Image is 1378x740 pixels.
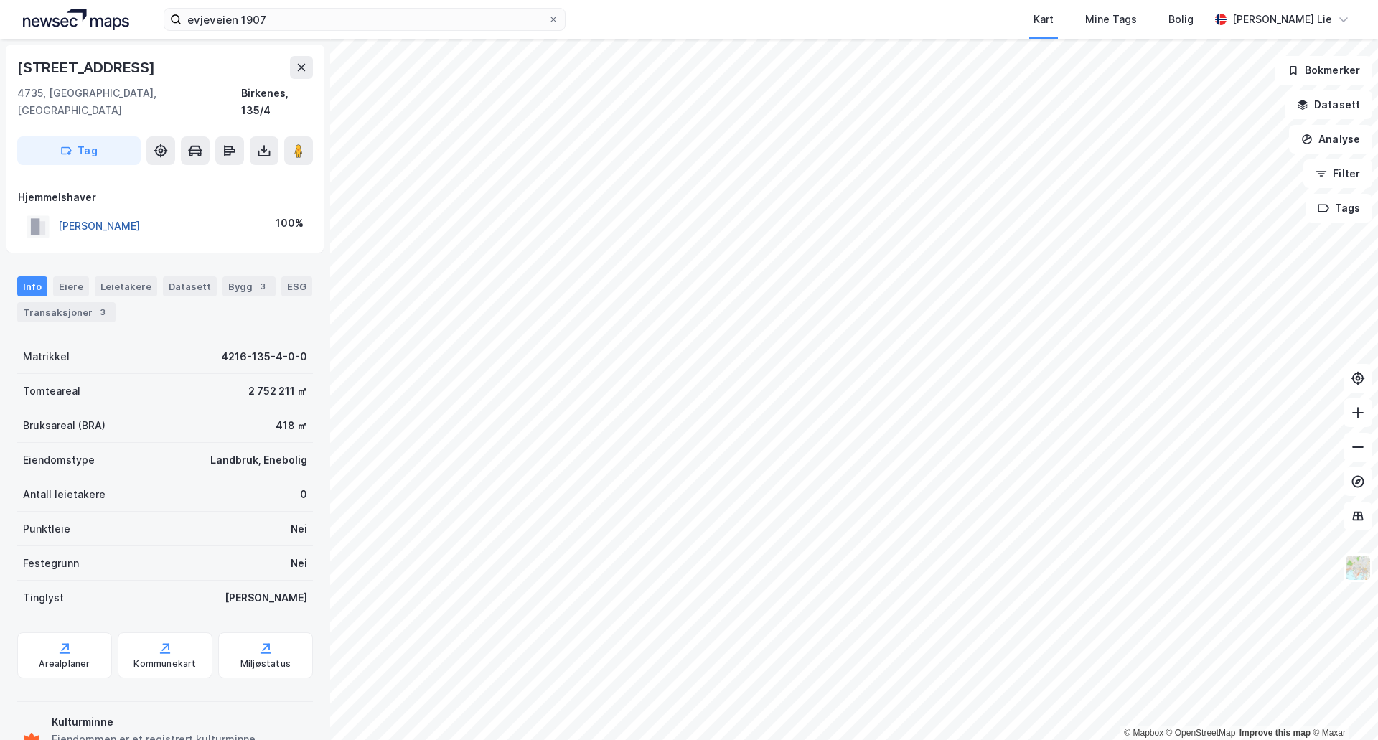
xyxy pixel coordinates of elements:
[240,658,291,670] div: Miljøstatus
[23,555,79,572] div: Festegrunn
[95,276,157,296] div: Leietakere
[248,383,307,400] div: 2 752 211 ㎡
[1033,11,1054,28] div: Kart
[23,520,70,538] div: Punktleie
[225,589,307,606] div: [PERSON_NAME]
[95,305,110,319] div: 3
[17,136,141,165] button: Tag
[281,276,312,296] div: ESG
[1124,728,1163,738] a: Mapbox
[23,451,95,469] div: Eiendomstype
[1306,671,1378,740] iframe: Chat Widget
[1232,11,1332,28] div: [PERSON_NAME] Lie
[1306,671,1378,740] div: Kontrollprogram for chat
[221,348,307,365] div: 4216-135-4-0-0
[17,276,47,296] div: Info
[23,383,80,400] div: Tomteareal
[23,417,106,434] div: Bruksareal (BRA)
[276,417,307,434] div: 418 ㎡
[1239,728,1311,738] a: Improve this map
[18,189,312,206] div: Hjemmelshaver
[133,658,196,670] div: Kommunekart
[23,9,129,30] img: logo.a4113a55bc3d86da70a041830d287a7e.svg
[39,658,90,670] div: Arealplaner
[23,348,70,365] div: Matrikkel
[291,520,307,538] div: Nei
[276,215,304,232] div: 100%
[1275,56,1372,85] button: Bokmerker
[1303,159,1372,188] button: Filter
[1289,125,1372,154] button: Analyse
[23,486,106,503] div: Antall leietakere
[17,85,241,119] div: 4735, [GEOGRAPHIC_DATA], [GEOGRAPHIC_DATA]
[1344,554,1372,581] img: Z
[291,555,307,572] div: Nei
[17,56,158,79] div: [STREET_ADDRESS]
[300,486,307,503] div: 0
[1166,728,1236,738] a: OpenStreetMap
[53,276,89,296] div: Eiere
[241,85,313,119] div: Birkenes, 135/4
[1285,90,1372,119] button: Datasett
[210,451,307,469] div: Landbruk, Enebolig
[23,589,64,606] div: Tinglyst
[1085,11,1137,28] div: Mine Tags
[182,9,548,30] input: Søk på adresse, matrikkel, gårdeiere, leietakere eller personer
[222,276,276,296] div: Bygg
[17,302,116,322] div: Transaksjoner
[256,279,270,294] div: 3
[1306,194,1372,223] button: Tags
[163,276,217,296] div: Datasett
[52,713,307,731] div: Kulturminne
[1168,11,1194,28] div: Bolig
